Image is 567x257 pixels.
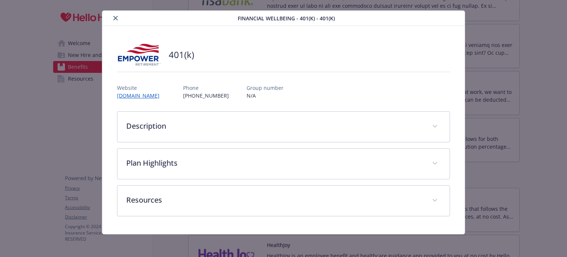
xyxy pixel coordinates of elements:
span: Financial Wellbeing - 401(k) - 401(k) [238,14,335,22]
p: Phone [183,84,229,92]
p: N/A [247,92,283,99]
div: details for plan Financial Wellbeing - 401(k) - 401(k) [57,10,511,234]
p: Website [117,84,165,92]
img: Empower Retirement [117,44,161,66]
div: Resources [117,186,449,216]
div: Description [117,112,449,142]
p: Resources [126,195,423,206]
p: Plan Highlights [126,158,423,169]
p: Description [126,121,423,132]
p: [PHONE_NUMBER] [183,92,229,99]
div: Plan Highlights [117,149,449,179]
p: Group number [247,84,283,92]
a: [DOMAIN_NAME] [117,92,165,99]
h2: 401(k) [169,48,194,61]
button: close [111,14,120,23]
